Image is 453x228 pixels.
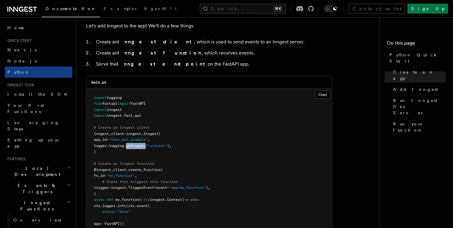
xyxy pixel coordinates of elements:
[117,101,130,106] span: import
[130,101,145,106] span: FastAPI
[94,161,154,166] span: # Create an Inngest function
[141,197,148,202] span: ctx
[102,204,115,208] span: logger
[184,197,189,202] span: ->
[126,168,128,172] span: .
[128,185,154,190] span: TriggerEvent
[391,84,446,95] a: Add Inngest
[7,137,60,149] span: Setting up your app
[42,2,100,17] a: Documentation
[5,100,72,117] a: Your first Functions
[122,113,124,118] span: .
[109,137,148,142] span: "fast_api_example"
[107,173,135,178] span: "my_function"
[120,222,124,226] span: ()
[7,59,37,63] span: Node.js
[161,168,163,172] span: (
[102,101,117,106] span: fastapi
[349,4,405,14] a: Contact sales
[165,197,167,202] span: .
[128,168,161,172] span: create_function
[94,185,109,190] span: trigger
[100,2,140,17] a: Examples
[107,144,109,148] span: =
[107,197,113,202] span: def
[117,50,202,56] strong: Inngest function
[94,132,124,136] span: inngest_client
[5,44,72,55] a: Next.js
[46,6,96,11] span: Documentation
[5,38,32,43] span: Quick start
[148,197,150,202] span: :
[7,120,59,131] span: Leveraging Steps
[105,222,120,226] span: FastAPI
[167,144,171,148] span: ),
[150,197,165,202] span: inngest
[100,204,102,208] span: .
[5,200,66,212] span: Inngest Functions
[109,144,126,148] span: logging.
[94,60,332,68] li: Serve the on the FastAPI app.
[102,210,115,214] span: return
[100,222,102,226] span: =
[5,67,72,78] a: Python
[5,83,34,88] span: Inngest tour
[167,197,184,202] span: Context)
[94,101,102,106] span: from
[393,121,446,133] span: Run your function
[117,204,126,208] span: info
[86,22,332,30] p: Let's add Inngest to the app! We'll do a few things
[135,173,137,178] span: ,
[94,168,126,172] span: @inngest_client
[94,192,96,196] span: )
[115,197,139,202] span: my_function
[94,222,100,226] span: app
[144,6,177,11] span: AgentKit
[206,185,210,190] span: ),
[124,113,141,118] span: fast_api
[117,210,130,214] span: "done"
[169,185,206,190] span: "app/my_function"
[140,2,180,17] a: AgentKit
[5,165,67,177] span: Local Development
[5,163,72,180] button: Local Development
[124,132,126,136] span: =
[107,113,122,118] span: inngest
[7,103,44,114] span: Your first Functions
[197,197,199,202] span: :
[107,96,122,100] span: logging
[393,97,446,116] span: Run Inngest Dev Server
[117,39,194,45] strong: Inngest client
[389,52,446,64] span: Python Quick Start
[5,22,72,33] a: Home
[94,137,107,142] span: app_id
[5,89,72,100] a: Install the SDK
[94,96,107,100] span: import
[11,214,72,226] a: Overview
[94,113,107,118] span: import
[167,185,169,190] span: =
[141,132,143,136] span: .
[104,6,137,11] span: Examples
[94,38,332,46] li: Create an , which is used to send events to an Inngest server.
[105,173,107,178] span: =
[391,67,446,84] a: Create an app
[407,4,448,14] a: Sign Up
[94,204,100,208] span: ctx
[94,49,332,57] li: Create an , which receives events.
[107,137,109,142] span: =
[5,134,72,152] a: Setting up your app
[5,117,72,134] a: Leveraging Steps
[5,197,72,214] button: Inngest Functions
[111,185,128,190] span: inngest.
[148,144,167,148] span: "uvicorn"
[94,108,107,112] span: import
[191,197,197,202] span: str
[126,144,145,148] span: getLogger
[91,80,106,84] code: main.py
[316,91,330,99] button: Copy
[274,6,282,12] kbd: ⌘K
[324,5,339,12] button: Toggle dark mode
[107,108,122,112] span: inngest
[7,25,25,31] span: Home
